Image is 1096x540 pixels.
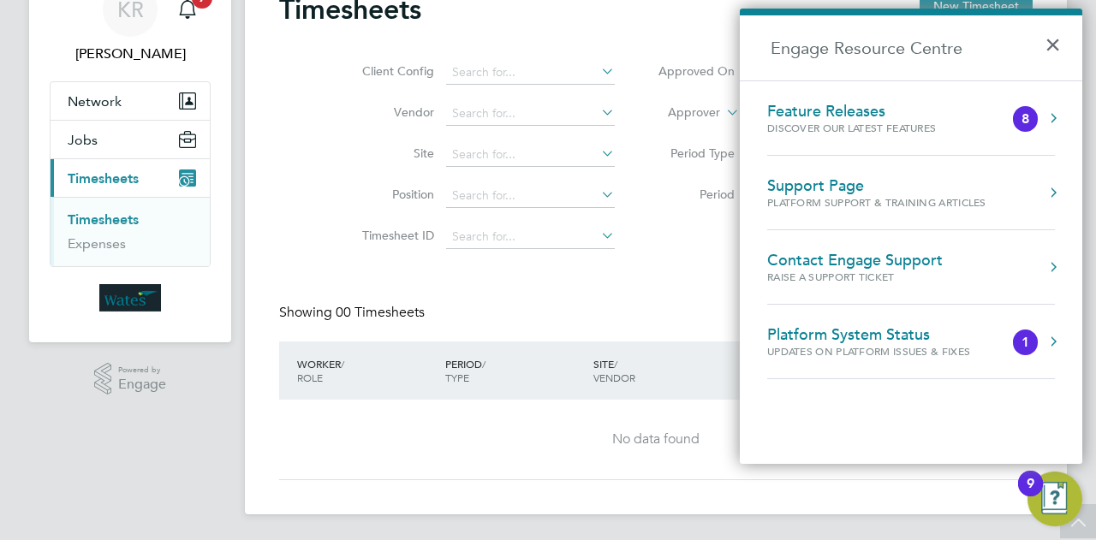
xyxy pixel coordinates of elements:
[68,170,139,187] span: Timesheets
[51,197,210,266] div: Timesheets
[614,357,617,371] span: /
[68,211,139,228] a: Timesheets
[357,187,434,202] label: Position
[118,363,166,377] span: Powered by
[767,121,970,135] div: Discover our latest features
[357,145,434,161] label: Site
[296,430,1016,448] div: No data found
[51,82,210,120] button: Network
[118,377,166,392] span: Engage
[767,195,986,210] div: Platform Support & Training Articles
[1045,21,1069,58] button: Close
[94,363,167,395] a: Powered byEngage
[68,132,98,148] span: Jobs
[1027,472,1082,526] button: Open Resource Center, 9 new notifications
[658,63,735,79] label: Approved On
[279,304,428,322] div: Showing
[445,371,469,384] span: TYPE
[293,348,441,393] div: WORKER
[446,102,615,126] input: Search for...
[51,159,210,197] button: Timesheets
[767,102,970,121] div: Feature Releases
[446,61,615,85] input: Search for...
[740,15,1082,80] h2: Engage Resource Centre
[297,371,323,384] span: ROLE
[357,63,434,79] label: Client Config
[50,44,211,64] span: Kira Reeder
[446,225,615,249] input: Search for...
[336,304,425,321] span: 00 Timesheets
[643,104,720,122] label: Approver
[767,270,943,284] div: Raise a Support Ticket
[1027,484,1034,506] div: 9
[50,284,211,312] a: Go to home page
[767,176,986,195] div: Support Page
[99,284,161,312] img: wates-logo-retina.png
[341,357,344,371] span: /
[51,121,210,158] button: Jobs
[658,145,735,161] label: Period Type
[767,325,1004,344] div: Platform System Status
[446,184,615,208] input: Search for...
[446,143,615,167] input: Search for...
[767,344,1004,359] div: Updates on Platform Issues & Fixes
[589,348,737,393] div: SITE
[740,9,1082,464] div: Engage Resource Centre
[593,371,635,384] span: VENDOR
[441,348,589,393] div: PERIOD
[767,251,943,270] div: Contact Engage Support
[482,357,485,371] span: /
[357,228,434,243] label: Timesheet ID
[68,235,126,252] a: Expenses
[68,93,122,110] span: Network
[658,187,735,202] label: Period
[357,104,434,120] label: Vendor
